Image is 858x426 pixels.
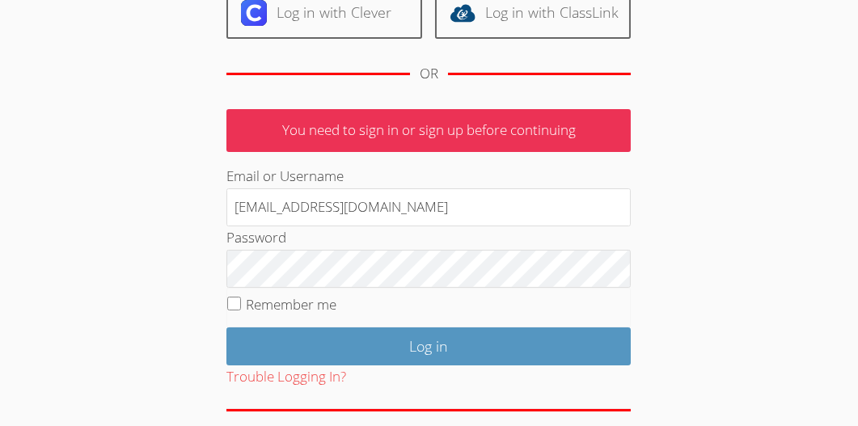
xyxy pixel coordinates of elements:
label: Password [226,228,286,247]
label: Email or Username [226,167,344,185]
button: Trouble Logging In? [226,365,346,389]
p: You need to sign in or sign up before continuing [226,109,631,152]
div: OR [420,62,438,86]
input: Log in [226,327,631,365]
label: Remember me [246,295,336,314]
